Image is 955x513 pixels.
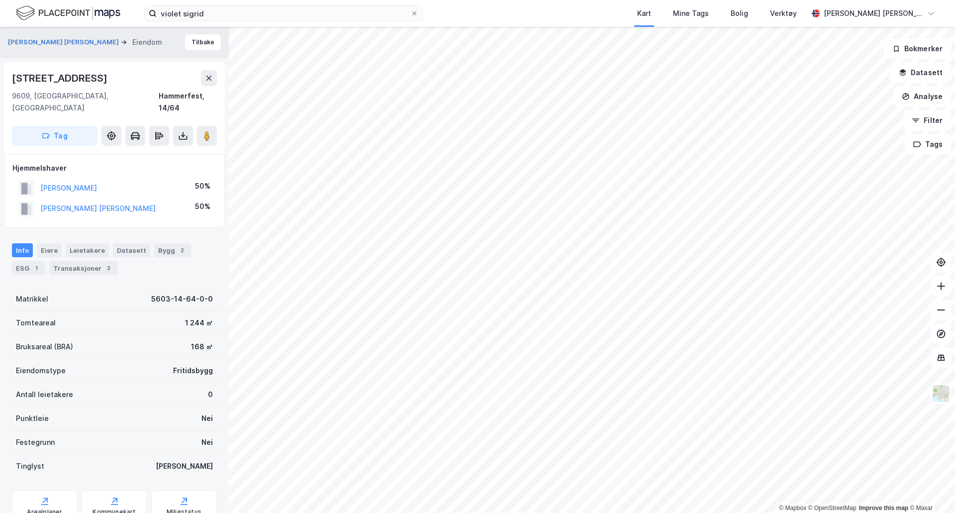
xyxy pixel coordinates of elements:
[12,261,45,275] div: ESG
[31,263,41,273] div: 1
[12,126,97,146] button: Tag
[12,90,159,114] div: 9609, [GEOGRAPHIC_DATA], [GEOGRAPHIC_DATA]
[195,201,210,212] div: 50%
[905,465,955,513] div: Kontrollprogram for chat
[8,37,121,47] button: [PERSON_NAME] [PERSON_NAME]
[16,365,66,377] div: Eiendomstype
[824,7,923,19] div: [PERSON_NAME] [PERSON_NAME]
[884,39,951,59] button: Bokmerker
[201,412,213,424] div: Nei
[173,365,213,377] div: Fritidsbygg
[16,341,73,353] div: Bruksareal (BRA)
[932,384,951,403] img: Z
[859,505,908,512] a: Improve this map
[731,7,748,19] div: Bolig
[808,505,857,512] a: OpenStreetMap
[16,389,73,401] div: Antall leietakere
[12,243,33,257] div: Info
[201,436,213,448] div: Nei
[159,90,217,114] div: Hammerfest, 14/64
[151,293,213,305] div: 5603-14-64-0-0
[12,70,109,86] div: [STREET_ADDRESS]
[770,7,797,19] div: Verktøy
[66,243,109,257] div: Leietakere
[157,6,410,21] input: Søk på adresse, matrikkel, gårdeiere, leietakere eller personer
[637,7,651,19] div: Kart
[16,412,49,424] div: Punktleie
[191,341,213,353] div: 168 ㎡
[893,87,951,106] button: Analyse
[156,460,213,472] div: [PERSON_NAME]
[905,465,955,513] iframe: Chat Widget
[132,36,162,48] div: Eiendom
[16,460,44,472] div: Tinglyst
[779,505,806,512] a: Mapbox
[673,7,709,19] div: Mine Tags
[16,293,48,305] div: Matrikkel
[12,162,216,174] div: Hjemmelshaver
[905,134,951,154] button: Tags
[113,243,150,257] div: Datasett
[903,110,951,130] button: Filter
[195,180,210,192] div: 50%
[177,245,187,255] div: 2
[37,243,62,257] div: Eiere
[185,317,213,329] div: 1 244 ㎡
[103,263,113,273] div: 3
[208,389,213,401] div: 0
[185,34,221,50] button: Tilbake
[16,317,56,329] div: Tomteareal
[890,63,951,83] button: Datasett
[16,4,120,22] img: logo.f888ab2527a4732fd821a326f86c7f29.svg
[154,243,191,257] div: Bygg
[16,436,55,448] div: Festegrunn
[49,261,117,275] div: Transaksjoner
